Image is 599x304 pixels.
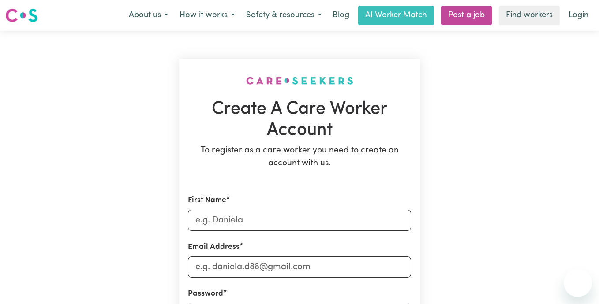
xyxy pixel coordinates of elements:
a: Blog [327,6,355,25]
a: Post a job [441,6,492,25]
button: About us [123,6,174,25]
button: Safety & resources [240,6,327,25]
p: To register as a care worker you need to create an account with us. [188,145,411,170]
a: Login [563,6,594,25]
button: How it works [174,6,240,25]
a: AI Worker Match [358,6,434,25]
a: Find workers [499,6,560,25]
a: Careseekers logo [5,5,38,26]
label: First Name [188,195,226,206]
label: Password [188,288,223,300]
img: Careseekers logo [5,7,38,23]
iframe: Button to launch messaging window [564,269,592,297]
input: e.g. Daniela [188,210,411,231]
h1: Create A Care Worker Account [188,99,411,141]
label: Email Address [188,241,240,253]
input: e.g. daniela.d88@gmail.com [188,256,411,278]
